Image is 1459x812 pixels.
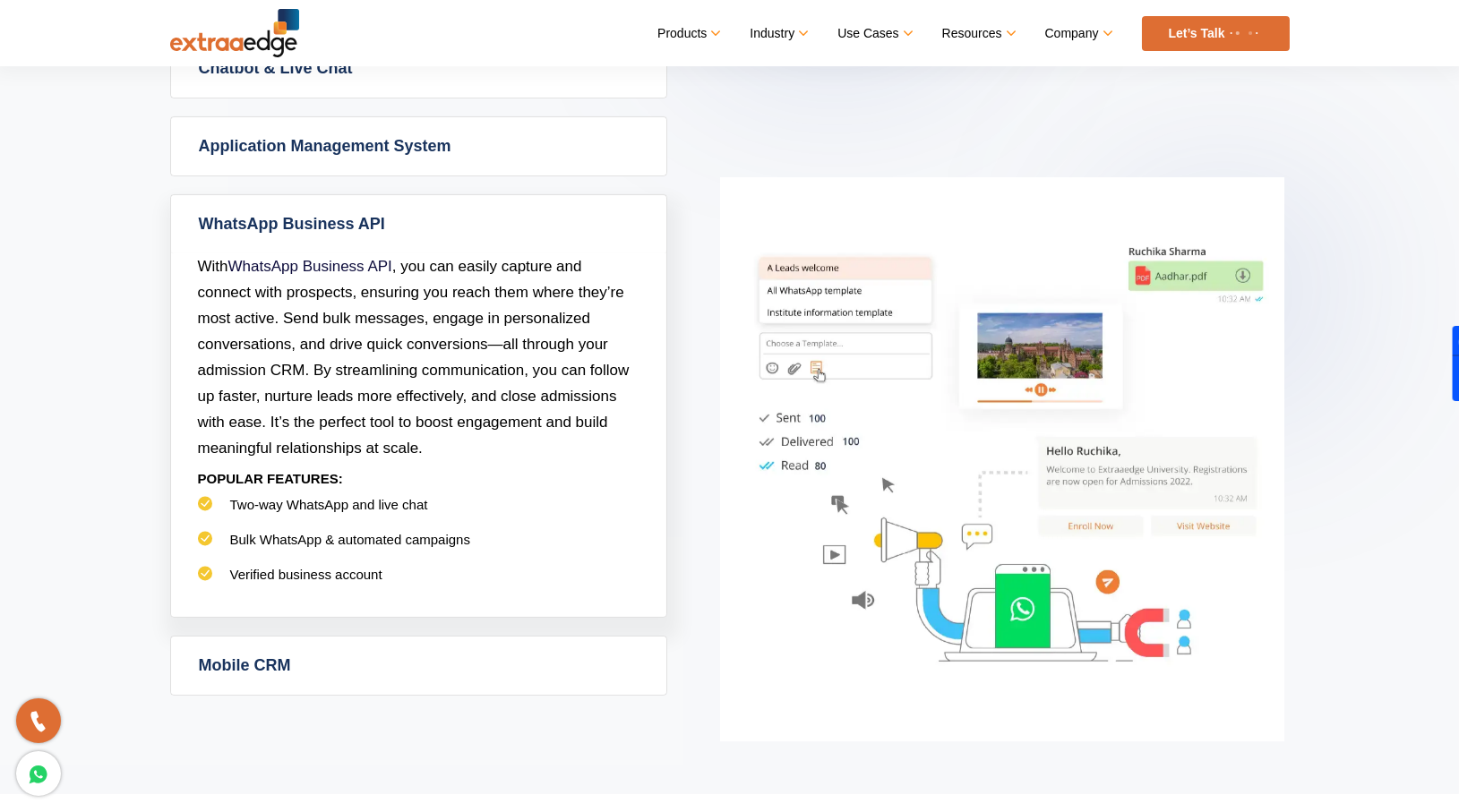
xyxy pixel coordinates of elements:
[171,39,666,98] a: Chatbot & Live Chat
[837,21,910,47] a: Use Cases
[198,258,630,457] span: With , you can easily capture and connect with prospects, ensuring you reach them where they’re m...
[171,117,666,175] a: Application Management System
[230,497,428,512] span: Two-way WhatsApp and live chat
[230,567,382,582] span: Verified business account
[171,637,666,695] a: Mobile CRM
[230,532,470,547] span: Bulk WhatsApp & automated campaigns
[1045,21,1111,47] a: Company
[228,258,392,275] a: WhatsApp Business API
[1142,16,1290,51] a: Let’s Talk
[198,461,639,496] p: POPULAR FEATURES:
[171,195,666,253] a: WhatsApp Business API
[942,21,1014,47] a: Resources
[657,21,718,47] a: Products
[750,21,806,47] a: Industry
